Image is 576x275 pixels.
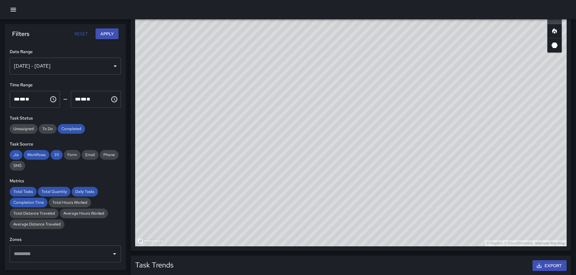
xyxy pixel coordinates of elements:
[10,236,121,243] h6: Zones
[532,260,567,271] button: Export
[10,152,22,158] span: Jia
[72,189,98,195] span: Daily Tasks
[10,187,37,197] div: Total Tasks
[100,150,119,160] div: Phone
[64,152,80,158] span: Form
[547,24,562,38] button: Heatmap
[10,58,121,75] div: [DATE] - [DATE]
[10,198,47,207] div: Completion Time
[135,260,174,270] h5: Task Trends
[10,126,37,132] span: Unassigned
[38,187,70,197] div: Total Quantity
[96,28,119,40] button: Apply
[10,82,121,88] h6: Time Range
[72,187,98,197] div: Daily Tasks
[10,178,121,184] h6: Metrics
[82,150,99,160] div: Email
[75,97,81,101] span: Hours
[50,150,63,160] div: 311
[86,97,90,101] span: Meridiem
[551,27,558,35] svg: Heatmap
[10,124,37,134] div: Unassigned
[58,126,85,132] span: Completed
[10,209,59,218] div: Total Distance Traveled
[10,161,25,171] div: SMS
[38,189,70,195] span: Total Quantity
[39,124,57,134] div: To Do
[24,152,49,158] span: Workflows
[82,152,99,158] span: Email
[58,124,85,134] div: Completed
[10,115,121,122] h6: Task Status
[10,189,37,195] span: Total Tasks
[110,250,119,258] button: Open
[81,97,86,101] span: Minutes
[10,49,121,55] h6: Date Range
[10,200,47,206] span: Completion Time
[10,141,121,148] h6: Task Source
[20,97,25,101] span: Minutes
[64,150,80,160] div: Form
[100,152,119,158] span: Phone
[39,126,57,132] span: To Do
[50,152,63,158] span: 311
[108,93,120,105] button: Choose time, selected time is 11:59 PM
[49,198,91,207] div: Total Hours Worked
[60,209,108,218] div: Average Hours Worked
[547,38,562,53] button: 3D Heatmap
[10,150,22,160] div: Jia
[12,29,29,39] h6: Filters
[60,210,108,216] span: Average Hours Worked
[10,210,59,216] span: Total Distance Traveled
[47,93,59,105] button: Choose time, selected time is 12:00 AM
[10,219,64,229] div: Average Distance Traveled
[10,221,64,227] span: Average Distance Traveled
[10,163,25,169] span: SMS
[71,28,91,40] button: Reset
[25,97,29,101] span: Meridiem
[24,150,49,160] div: Workflows
[551,42,558,49] svg: 3D Heatmap
[14,97,20,101] span: Hours
[49,200,91,206] span: Total Hours Worked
